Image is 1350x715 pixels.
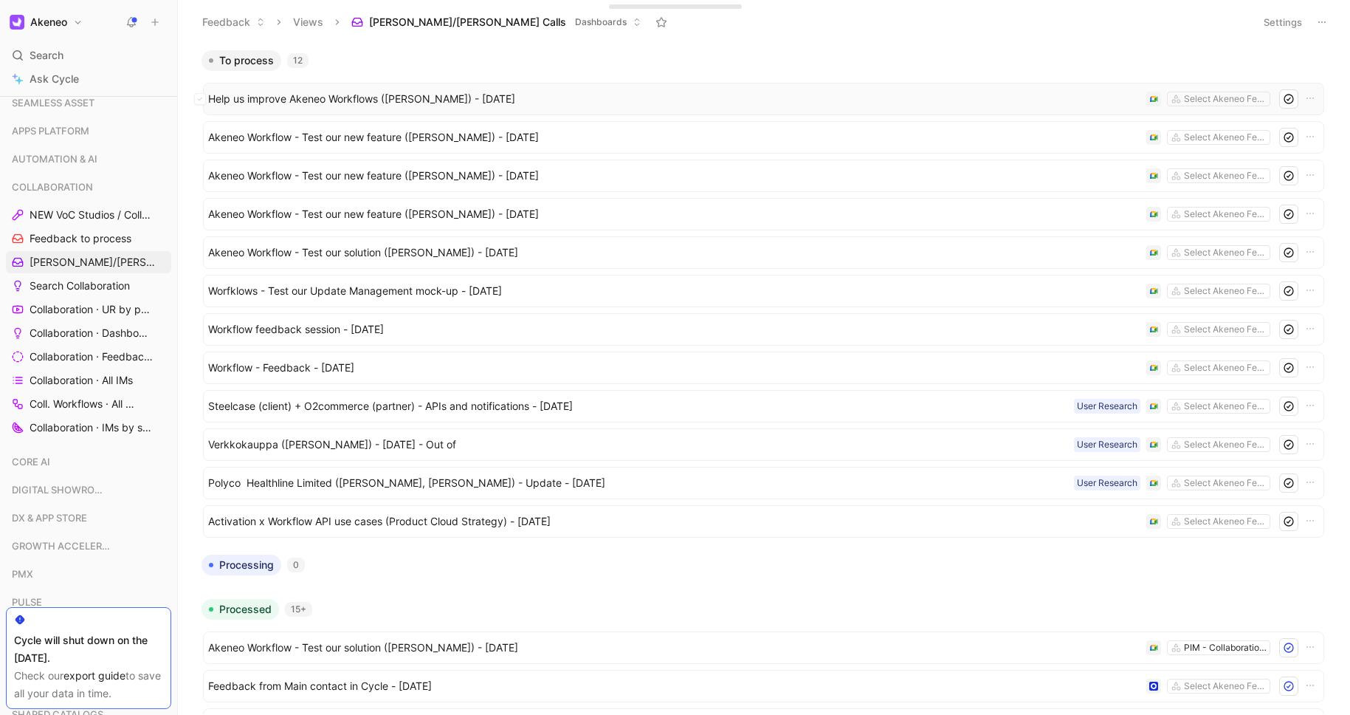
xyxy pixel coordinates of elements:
[12,123,89,138] span: APPS PLATFORM
[14,632,163,667] div: Cycle will shut down on the [DATE].
[208,321,1140,338] span: Workflow feedback session - [DATE]
[208,205,1140,223] span: Akeneo Workflow - Test our new feature ([PERSON_NAME]) - [DATE]
[1184,130,1267,145] div: Select Akeneo Features
[6,393,171,415] a: Coll. Workflows · All IMs
[30,208,154,222] span: NEW VoC Studios / Collaboration
[6,417,171,439] a: Collaboration · IMs by status
[6,275,171,297] a: Search Collaboration
[1184,245,1267,260] div: Select Akeneo Features
[203,121,1324,154] a: Akeneo Workflow - Test our new feature ([PERSON_NAME]) - [DATE]Select Akeneo Features
[203,428,1324,461] a: Verkkokauppa ([PERSON_NAME]) - [DATE] - Out ofSelect Akeneo FeaturesUser Research
[6,591,171,613] div: PULSE
[202,599,279,620] button: Processed
[287,558,305,572] div: 0
[203,313,1324,346] a: Workflow feedback session - [DATE]Select Akeneo Features
[1184,476,1267,490] div: Select Akeneo Features
[30,349,154,364] span: Collaboration · Feedback by source
[203,83,1324,115] a: Help us improve Akeneo Workflows ([PERSON_NAME]) - [DATE]Select Akeneo Features
[30,231,131,246] span: Feedback to process
[6,563,171,589] div: PMX
[203,505,1324,538] a: Activation x Workflow API use cases (Product Cloud Strategy) - [DATE]Select Akeneo Features
[6,507,171,533] div: DX & APP STORE
[12,567,33,581] span: PMX
[30,16,67,29] h1: Akeneo
[287,53,309,68] div: 12
[30,70,79,88] span: Ask Cycle
[1184,640,1267,655] div: PIM - Collaboration Workflows
[6,227,171,250] a: Feedback to process
[6,120,171,142] div: APPS PLATFORM
[219,53,274,68] span: To process
[6,92,171,114] div: SEAMLESS ASSET
[219,558,274,572] span: Processing
[219,602,272,617] span: Processed
[1184,207,1267,222] div: Select Akeneo Features
[1257,12,1309,32] button: Settings
[208,90,1140,108] span: Help us improve Akeneo Workflows ([PERSON_NAME]) - [DATE]
[6,451,171,477] div: CORE AI
[30,373,133,388] span: Collaboration · All IMs
[345,11,648,33] button: [PERSON_NAME]/[PERSON_NAME] CallsDashboards
[1184,399,1267,414] div: Select Akeneo Features
[6,535,171,561] div: GROWTH ACCELERATION
[12,482,110,497] span: DIGITAL SHOWROOM
[6,479,171,501] div: DIGITAL SHOWROOM
[1184,360,1267,375] div: Select Akeneo Features
[12,595,42,609] span: PULSE
[12,538,114,553] span: GROWTH ACCELERATION
[6,176,171,198] div: COLLABORATION
[6,120,171,146] div: APPS PLATFORM
[14,667,163,702] div: Check our to save all your data in time.
[369,15,566,30] span: [PERSON_NAME]/[PERSON_NAME] Calls
[30,397,135,411] span: Coll. Workflows · All IMs
[6,451,171,473] div: CORE AI
[286,11,330,33] button: Views
[6,251,171,273] a: [PERSON_NAME]/[PERSON_NAME] Calls
[6,563,171,585] div: PMX
[1184,284,1267,298] div: Select Akeneo Features
[10,15,24,30] img: Akeneo
[12,454,50,469] span: CORE AI
[208,167,1140,185] span: Akeneo Workflow - Test our new feature ([PERSON_NAME]) - [DATE]
[1184,168,1267,183] div: Select Akeneo Features
[196,555,1332,587] div: Processing0
[203,352,1324,384] a: Workflow - Feedback - [DATE]Select Akeneo Features
[203,160,1324,192] a: Akeneo Workflow - Test our new feature ([PERSON_NAME]) - [DATE]Select Akeneo Features
[6,591,171,617] div: PULSE
[6,92,171,118] div: SEAMLESS ASSET
[196,11,272,33] button: Feedback
[6,479,171,505] div: DIGITAL SHOWROOM
[12,95,94,110] span: SEAMLESS ASSET
[30,255,156,270] span: [PERSON_NAME]/[PERSON_NAME] Calls
[30,47,63,64] span: Search
[208,436,1068,454] span: Verkkokauppa ([PERSON_NAME]) - [DATE] - Out of
[203,275,1324,307] a: Worfklows - Test our Update Management mock-up - [DATE]Select Akeneo Features
[208,474,1068,492] span: Polyco Healthline Limited ([PERSON_NAME], [PERSON_NAME]) - Update - [DATE]
[575,15,627,30] span: Dashboards
[63,669,125,682] a: export guide
[1077,399,1137,414] div: User Research
[30,420,152,435] span: Collaboration · IMs by status
[6,322,171,344] a: Collaboration · Dashboard
[203,632,1324,664] a: Akeneo Workflow - Test our solution ([PERSON_NAME]) - [DATE]PIM - Collaboration Workflows
[6,44,171,66] div: Search
[6,12,86,32] button: AkeneoAkeneo
[1077,476,1137,490] div: User Research
[208,397,1068,415] span: Steelcase (client) + O2commerce (partner) - APIs and notifications - [DATE]
[208,282,1140,300] span: Worfklows - Test our Update Management mock-up - [DATE]
[1184,92,1267,106] div: Select Akeneo Features
[6,346,171,368] a: Collaboration · Feedback by source
[203,198,1324,230] a: Akeneo Workflow - Test our new feature ([PERSON_NAME]) - [DATE]Select Akeneo Features
[202,50,281,71] button: To process
[1077,437,1137,452] div: User Research
[208,359,1140,377] span: Workflow - Feedback - [DATE]
[6,148,171,174] div: AUTOMATION & AI
[208,129,1140,146] span: Akeneo Workflow - Test our new feature ([PERSON_NAME]) - [DATE]
[6,68,171,90] a: Ask Cycle
[203,236,1324,269] a: Akeneo Workflow - Test our solution ([PERSON_NAME]) - [DATE]Select Akeneo Features
[12,179,93,194] span: COLLABORATION
[30,326,151,341] span: Collaboration · Dashboard
[6,369,171,391] a: Collaboration · All IMs
[203,390,1324,422] a: Steelcase (client) + O2commerce (partner) - APIs and notifications - [DATE]Select Akeneo Features...
[202,555,281,575] button: Processing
